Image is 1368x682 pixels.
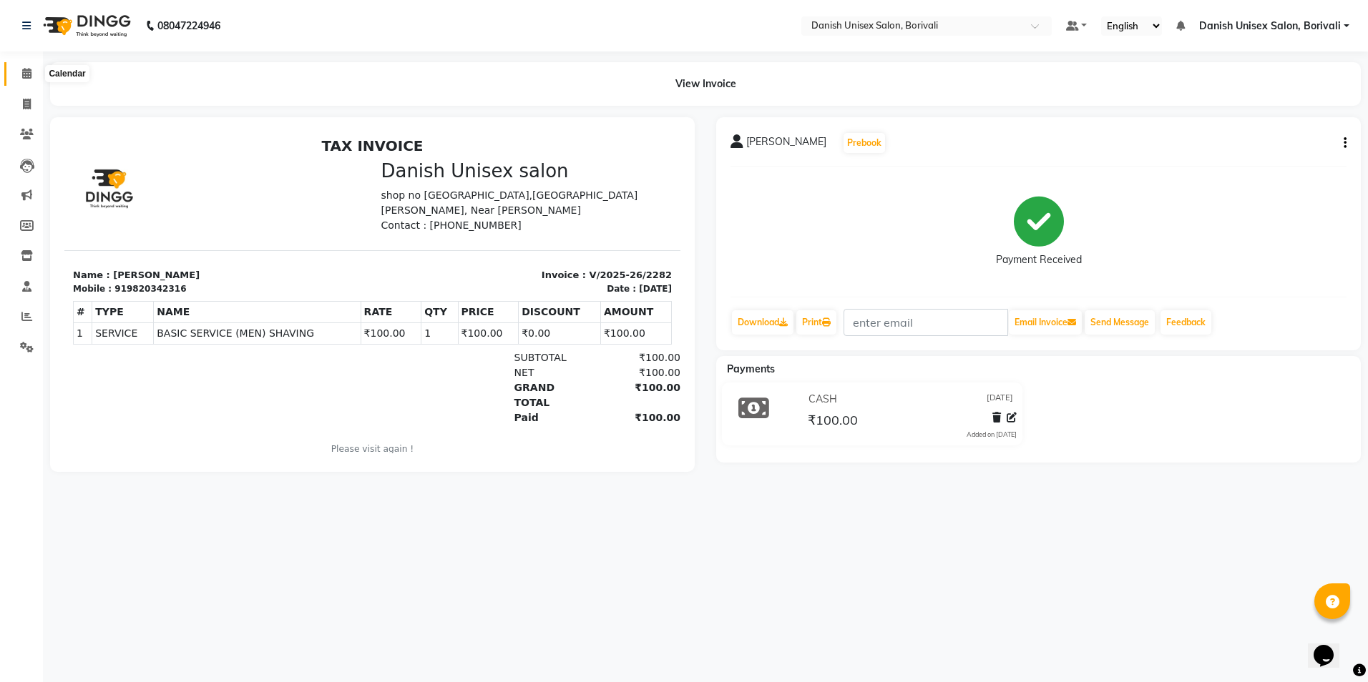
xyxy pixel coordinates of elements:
[1009,310,1082,335] button: Email Invoice
[529,279,616,294] div: ₹100.00
[441,249,529,279] div: GRAND TOTAL
[542,151,572,164] div: Date :
[1308,625,1354,668] iframe: chat widget
[92,194,293,209] span: BASIC SERVICE (MEN) SHAVING
[50,62,1361,106] div: View Invoice
[575,151,607,164] div: [DATE]
[746,134,826,154] span: [PERSON_NAME]
[808,392,837,407] span: CASH
[529,234,616,249] div: ₹100.00
[157,6,220,46] b: 08047224946
[1085,310,1155,335] button: Send Message
[89,169,296,191] th: NAME
[394,191,454,212] td: ₹100.00
[28,169,89,191] th: TYPE
[317,137,608,151] p: Invoice : V/2025-26/2282
[50,151,122,164] div: 919820342316
[967,430,1017,440] div: Added on [DATE]
[9,311,607,324] p: Please visit again !
[28,191,89,212] td: SERVICE
[796,310,836,335] a: Print
[844,309,1008,336] input: enter email
[441,234,529,249] div: NET
[317,87,608,102] p: Contact : [PHONE_NUMBER]
[9,6,607,23] h2: TAX INVOICE
[441,279,529,294] div: Paid
[529,219,616,234] div: ₹100.00
[357,191,394,212] td: 1
[1161,310,1211,335] a: Feedback
[732,310,793,335] a: Download
[536,169,607,191] th: AMOUNT
[441,219,529,234] div: SUBTOTAL
[808,412,858,432] span: ₹100.00
[536,191,607,212] td: ₹100.00
[996,252,1082,267] div: Payment Received
[296,169,357,191] th: RATE
[9,191,28,212] td: 1
[1199,19,1341,34] span: Danish Unisex Salon, Borivali
[529,249,616,279] div: ₹100.00
[844,133,885,153] button: Prebook
[454,169,537,191] th: DISCOUNT
[394,169,454,191] th: PRICE
[296,191,357,212] td: ₹100.00
[454,191,537,212] td: ₹0.00
[9,151,47,164] div: Mobile :
[987,392,1013,407] span: [DATE]
[36,6,135,46] img: logo
[45,65,89,82] div: Calendar
[9,137,300,151] p: Name : [PERSON_NAME]
[317,56,608,87] p: shop no [GEOGRAPHIC_DATA],[GEOGRAPHIC_DATA][PERSON_NAME], Near [PERSON_NAME]
[357,169,394,191] th: QTY
[317,29,608,51] h3: Danish Unisex salon
[727,362,775,375] span: Payments
[9,169,28,191] th: #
